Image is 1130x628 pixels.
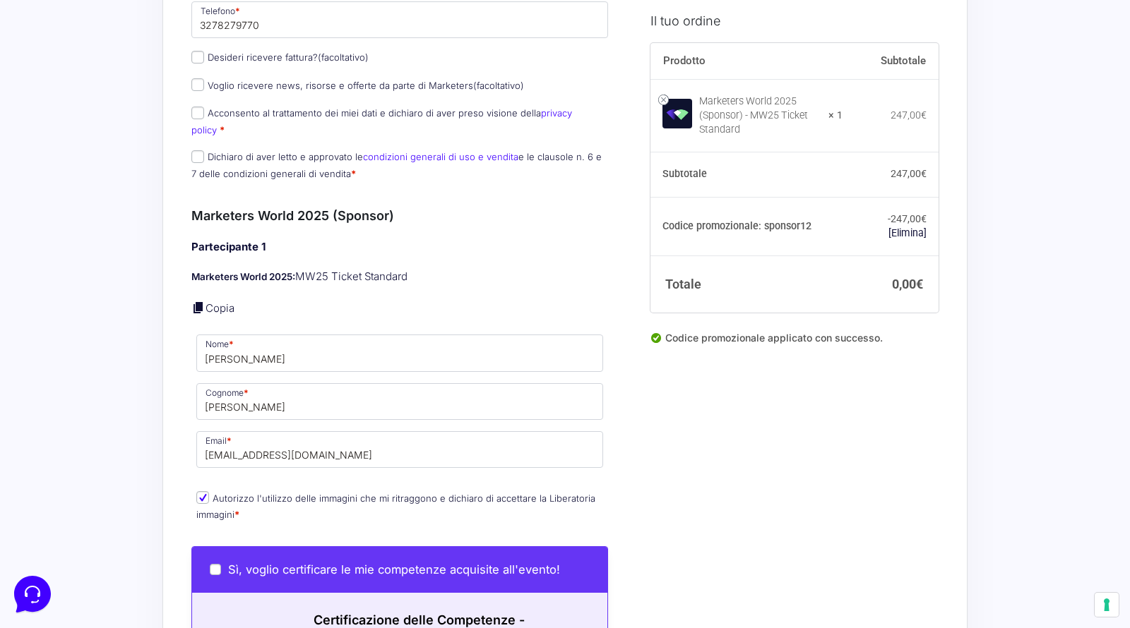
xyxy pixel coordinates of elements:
input: Autorizzo l'utilizzo delle immagini che mi ritraggono e dichiaro di accettare la Liberatoria imma... [196,491,209,504]
a: Apri Centro Assistenza [150,175,260,186]
a: Copia i dettagli dell'acquirente [191,301,206,315]
span: (facoltativo) [318,52,369,63]
bdi: 0,00 [892,277,923,291]
input: Desideri ricevere fattura?(facoltativo) [191,51,204,64]
a: Rimuovi il codice promozionale sponsor12 [888,227,927,238]
h3: Il tuo ordine [650,11,939,30]
strong: Marketers World 2025: [191,271,295,282]
strong: × 1 [828,108,843,122]
th: Codice promozionale: sponsor12 [650,197,843,256]
div: Codice promozionale applicato con successo. [650,330,939,356]
input: Dichiaro di aver letto e approvato lecondizioni generali di uso e venditae le clausole n. 6 e 7 d... [191,150,204,163]
label: Acconsento al trattamento dei miei dati e dichiaro di aver preso visione della [191,107,572,135]
label: Desideri ricevere fattura? [191,52,369,63]
td: - [843,197,939,256]
span: € [916,277,923,291]
a: condizioni generali di uso e vendita [363,151,518,162]
h3: Marketers World 2025 (Sponsor) [191,206,608,225]
button: Home [11,453,98,485]
input: Acconsento al trattamento dei miei dati e dichiaro di aver preso visione dellaprivacy policy [191,107,204,119]
th: Subtotale [843,42,939,79]
p: Aiuto [218,473,238,485]
input: Voglio ricevere news, risorse e offerte da parte di Marketers(facoltativo) [191,78,204,91]
p: Home [42,473,66,485]
label: Autorizzo l'utilizzo delle immagini che mi ritraggono e dichiaro di accettare la Liberatoria imma... [196,493,595,520]
iframe: Customerly Messenger Launcher [11,573,54,615]
span: Trova una risposta [23,175,110,186]
img: dark [68,79,96,107]
button: Inizia una conversazione [23,119,260,147]
div: Marketers World 2025 (Sponsor) - MW25 Ticket Standard [699,94,819,136]
span: Sì, voglio certificare le mie competenze acquisite all'evento! [228,562,560,576]
bdi: 247,00 [891,109,927,120]
span: € [921,213,927,224]
button: Messaggi [98,453,185,485]
bdi: 247,00 [891,168,927,179]
input: Sì, voglio certificare le mie competenze acquisite all'evento! [210,564,221,575]
a: Copia [206,301,234,315]
th: Subtotale [650,152,843,197]
span: 247,00 [891,213,927,224]
a: privacy policy [191,107,572,135]
span: (facoltativo) [473,80,524,91]
h2: Ciao da Marketers 👋 [11,11,237,34]
span: Inizia una conversazione [92,127,208,138]
input: Cerca un articolo... [32,205,231,219]
h4: Partecipante 1 [191,239,608,255]
img: Marketers World 2025 (Sponsor) - MW25 Ticket Standard [662,98,692,128]
span: Le tue conversazioni [23,56,120,68]
p: Messaggi [122,473,160,485]
span: € [921,168,927,179]
input: Telefono * [191,1,608,38]
button: Le tue preferenze relative al consenso per le tecnologie di tracciamento [1095,593,1119,617]
span: € [921,109,927,120]
img: dark [45,79,73,107]
label: Voglio ricevere news, risorse e offerte da parte di Marketers [191,80,524,91]
p: MW25 Ticket Standard [191,269,608,285]
th: Prodotto [650,42,843,79]
button: Aiuto [184,453,271,485]
img: dark [23,79,51,107]
label: Dichiaro di aver letto e approvato le e le clausole n. 6 e 7 delle condizioni generali di vendita [191,151,602,179]
th: Totale [650,255,843,312]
